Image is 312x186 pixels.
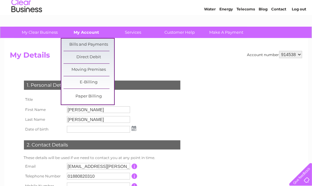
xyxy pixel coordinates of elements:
[132,164,137,169] input: Information
[219,26,233,31] a: Energy
[259,26,268,31] a: Blog
[22,105,65,115] th: First Name
[247,51,302,58] div: Account number
[22,124,65,134] th: Date of birth
[14,27,65,38] a: My Clear Business
[22,94,65,105] th: Title
[24,140,180,150] div: 2. Contact Details
[11,16,42,35] img: logo.png
[64,39,114,51] a: Bills and Payments
[64,64,114,76] a: Moving Premises
[11,3,301,30] div: Clear Business is a trading name of Verastar Limited (registered in [GEOGRAPHIC_DATA] No. 3667643...
[132,173,137,179] input: Information
[292,26,306,31] a: Log out
[64,51,114,63] a: Direct Debit
[22,115,65,124] th: Last Name
[196,3,239,11] a: 0333 014 3131
[201,27,252,38] a: Make A Payment
[132,126,136,131] img: ...
[22,154,182,161] td: These details will be used if we need to contact you at any point in time.
[61,27,112,38] a: My Account
[237,26,255,31] a: Telecoms
[10,51,302,63] h2: My Details
[271,26,286,31] a: Contact
[64,90,114,103] a: Paper Billing
[22,161,65,171] th: Email
[24,81,180,90] div: 1. Personal Details
[64,76,114,89] a: E-Billing
[154,27,205,38] a: Customer Help
[108,27,158,38] a: Services
[22,171,65,181] th: Telephone Number
[204,26,216,31] a: Water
